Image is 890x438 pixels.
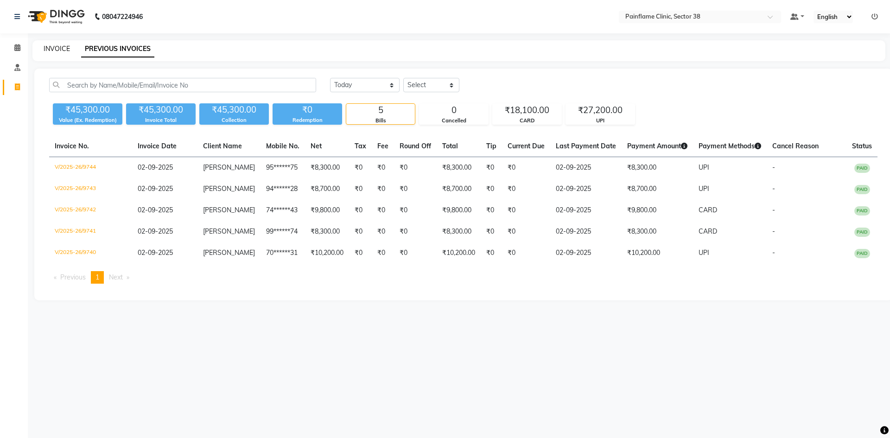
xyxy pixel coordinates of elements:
[699,206,717,214] span: CARD
[508,142,545,150] span: Current Due
[24,4,87,30] img: logo
[49,157,132,179] td: V/2025-26/9744
[481,200,502,221] td: ₹0
[550,178,622,200] td: 02-09-2025
[481,221,502,242] td: ₹0
[305,178,349,200] td: ₹8,700.00
[481,157,502,179] td: ₹0
[305,157,349,179] td: ₹8,300.00
[273,116,342,124] div: Redemption
[95,273,99,281] span: 1
[502,178,550,200] td: ₹0
[203,206,255,214] span: [PERSON_NAME]
[109,273,123,281] span: Next
[550,221,622,242] td: 02-09-2025
[203,142,242,150] span: Client Name
[550,157,622,179] td: 02-09-2025
[437,200,481,221] td: ₹9,800.00
[772,206,775,214] span: -
[394,221,437,242] td: ₹0
[138,163,173,171] span: 02-09-2025
[377,142,388,150] span: Fee
[394,178,437,200] td: ₹0
[699,227,717,235] span: CARD
[481,242,502,264] td: ₹0
[203,184,255,193] span: [PERSON_NAME]
[699,248,709,257] span: UPI
[566,117,635,125] div: UPI
[854,249,870,258] span: PAID
[442,142,458,150] span: Total
[394,200,437,221] td: ₹0
[81,41,154,57] a: PREVIOUS INVOICES
[199,103,269,116] div: ₹45,300.00
[502,200,550,221] td: ₹0
[622,242,693,264] td: ₹10,200.00
[486,142,496,150] span: Tip
[493,104,561,117] div: ₹18,100.00
[138,142,177,150] span: Invoice Date
[102,4,143,30] b: 08047224946
[305,221,349,242] td: ₹8,300.00
[346,117,415,125] div: Bills
[273,103,342,116] div: ₹0
[622,178,693,200] td: ₹8,700.00
[772,163,775,171] span: -
[420,117,488,125] div: Cancelled
[203,163,255,171] span: [PERSON_NAME]
[60,273,86,281] span: Previous
[53,103,122,116] div: ₹45,300.00
[203,248,255,257] span: [PERSON_NAME]
[305,200,349,221] td: ₹9,800.00
[346,104,415,117] div: 5
[699,142,761,150] span: Payment Methods
[854,164,870,173] span: PAID
[49,242,132,264] td: V/2025-26/9740
[203,227,255,235] span: [PERSON_NAME]
[854,206,870,216] span: PAID
[266,142,299,150] span: Mobile No.
[44,44,70,53] a: INVOICE
[772,227,775,235] span: -
[372,178,394,200] td: ₹0
[49,221,132,242] td: V/2025-26/9741
[437,221,481,242] td: ₹8,300.00
[49,178,132,200] td: V/2025-26/9743
[349,242,372,264] td: ₹0
[49,271,877,284] nav: Pagination
[481,178,502,200] td: ₹0
[437,242,481,264] td: ₹10,200.00
[126,116,196,124] div: Invoice Total
[622,157,693,179] td: ₹8,300.00
[372,157,394,179] td: ₹0
[349,221,372,242] td: ₹0
[372,242,394,264] td: ₹0
[772,184,775,193] span: -
[126,103,196,116] div: ₹45,300.00
[852,142,872,150] span: Status
[138,184,173,193] span: 02-09-2025
[138,248,173,257] span: 02-09-2025
[305,242,349,264] td: ₹10,200.00
[502,242,550,264] td: ₹0
[349,200,372,221] td: ₹0
[138,227,173,235] span: 02-09-2025
[311,142,322,150] span: Net
[550,200,622,221] td: 02-09-2025
[372,200,394,221] td: ₹0
[772,142,819,150] span: Cancel Reason
[556,142,616,150] span: Last Payment Date
[622,200,693,221] td: ₹9,800.00
[854,228,870,237] span: PAID
[349,157,372,179] td: ₹0
[49,78,316,92] input: Search by Name/Mobile/Email/Invoice No
[420,104,488,117] div: 0
[199,116,269,124] div: Collection
[699,184,709,193] span: UPI
[53,116,122,124] div: Value (Ex. Redemption)
[550,242,622,264] td: 02-09-2025
[627,142,687,150] span: Payment Amount
[854,185,870,194] span: PAID
[566,104,635,117] div: ₹27,200.00
[355,142,366,150] span: Tax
